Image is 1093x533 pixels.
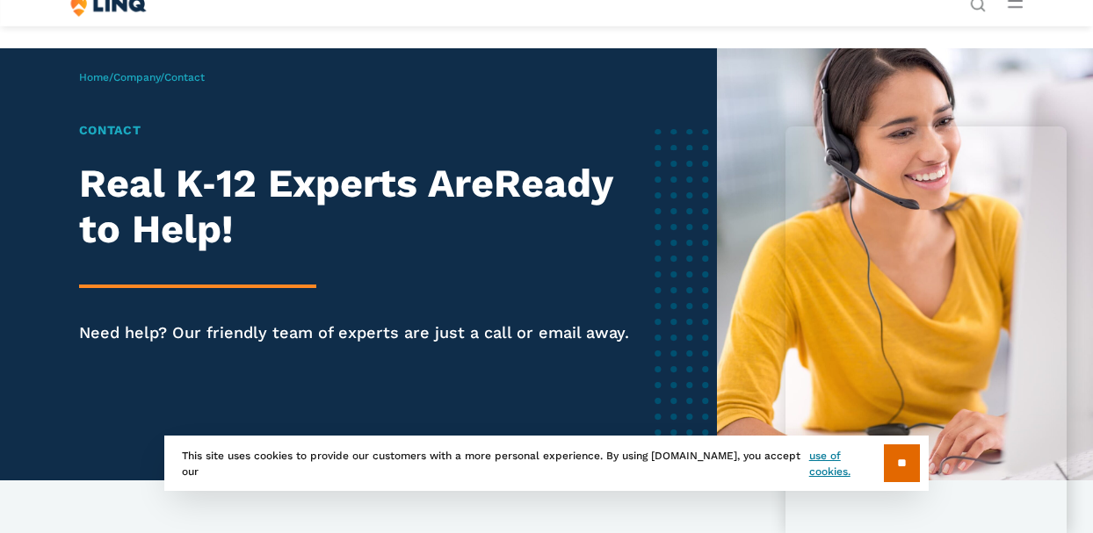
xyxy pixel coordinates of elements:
span: / / [79,71,205,83]
a: Home [79,71,109,83]
p: Need help? Our friendly team of experts are just a call or email away. [79,321,639,344]
iframe: Chat Window [785,126,1067,533]
a: use of cookies. [809,448,884,479]
img: Female software representative [717,48,1093,480]
strong: Ready to Help! [79,160,612,252]
h1: Contact [79,121,639,140]
h2: Real K‑12 Experts Are [79,161,639,251]
a: Company [113,71,160,83]
span: Contact [164,71,205,83]
div: This site uses cookies to provide our customers with a more personal experience. By using [DOMAIN... [164,436,929,491]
